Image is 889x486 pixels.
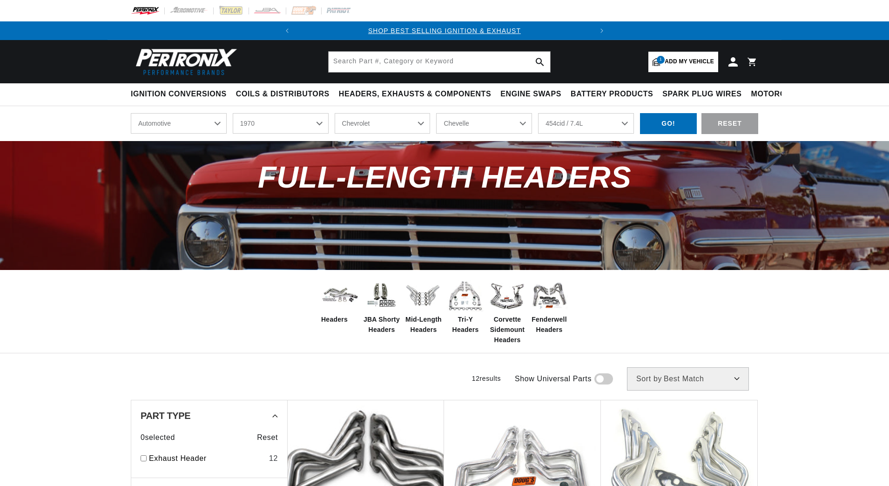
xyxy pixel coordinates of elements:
span: JBA Shorty Headers [363,314,400,335]
summary: Battery Products [566,83,658,105]
span: Engine Swaps [500,89,561,99]
summary: Ignition Conversions [131,83,231,105]
select: Year [233,113,329,134]
input: Search Part #, Category or Keyword [329,52,550,72]
a: SHOP BEST SELLING IGNITION & EXHAUST [368,27,521,34]
select: Model [436,113,532,134]
span: Headers, Exhausts & Components [339,89,491,99]
span: Fenderwell Headers [531,314,568,335]
span: Headers [321,314,348,324]
select: Sort by [627,367,749,391]
span: Sort by [636,375,662,383]
summary: Coils & Distributors [231,83,334,105]
div: GO! [640,113,697,134]
select: Engine [538,113,634,134]
div: Announcement [296,26,593,36]
span: Mid-Length Headers [405,314,442,335]
a: Exhaust Header [149,452,265,465]
summary: Engine Swaps [496,83,566,105]
div: RESET [701,113,758,134]
img: Headers [321,281,358,310]
span: 1 [657,56,665,64]
span: Tri-Y Headers [447,314,484,335]
span: Part Type [141,411,190,420]
span: Corvette Sidemount Headers [489,314,526,345]
span: Ignition Conversions [131,89,227,99]
a: Fenderwell Headers Fenderwell Headers [531,277,568,335]
a: JBA Shorty Headers JBA Shorty Headers [363,277,400,335]
span: 12 results [472,375,501,382]
span: Coils & Distributors [236,89,330,99]
img: Mid-Length Headers [405,277,442,314]
summary: Headers, Exhausts & Components [334,83,496,105]
span: Full-Length Headers [258,160,631,194]
img: Fenderwell Headers [531,277,568,314]
button: search button [530,52,550,72]
summary: Motorcycle [747,83,811,105]
select: Make [335,113,431,134]
span: Reset [257,432,278,444]
span: Add my vehicle [665,57,714,66]
img: Pertronix [131,46,238,78]
a: Mid-Length Headers Mid-Length Headers [405,277,442,335]
a: Tri-Y Headers Tri-Y Headers [447,277,484,335]
summary: Spark Plug Wires [658,83,746,105]
span: Show Universal Parts [515,373,592,385]
div: 1 of 2 [296,26,593,36]
img: Corvette Sidemount Headers [489,277,526,314]
span: 0 selected [141,432,175,444]
span: Spark Plug Wires [662,89,741,99]
img: Tri-Y Headers [447,277,484,314]
button: Translation missing: en.sections.announcements.previous_announcement [278,21,296,40]
select: Ride Type [131,113,227,134]
button: Translation missing: en.sections.announcements.next_announcement [593,21,611,40]
a: 1Add my vehicle [648,52,718,72]
img: JBA Shorty Headers [363,280,400,311]
slideshow-component: Translation missing: en.sections.announcements.announcement_bar [108,21,781,40]
a: Corvette Sidemount Headers Corvette Sidemount Headers [489,277,526,345]
span: Motorcycle [751,89,807,99]
a: Headers Headers [321,277,358,324]
div: 12 [269,452,278,465]
span: Battery Products [571,89,653,99]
